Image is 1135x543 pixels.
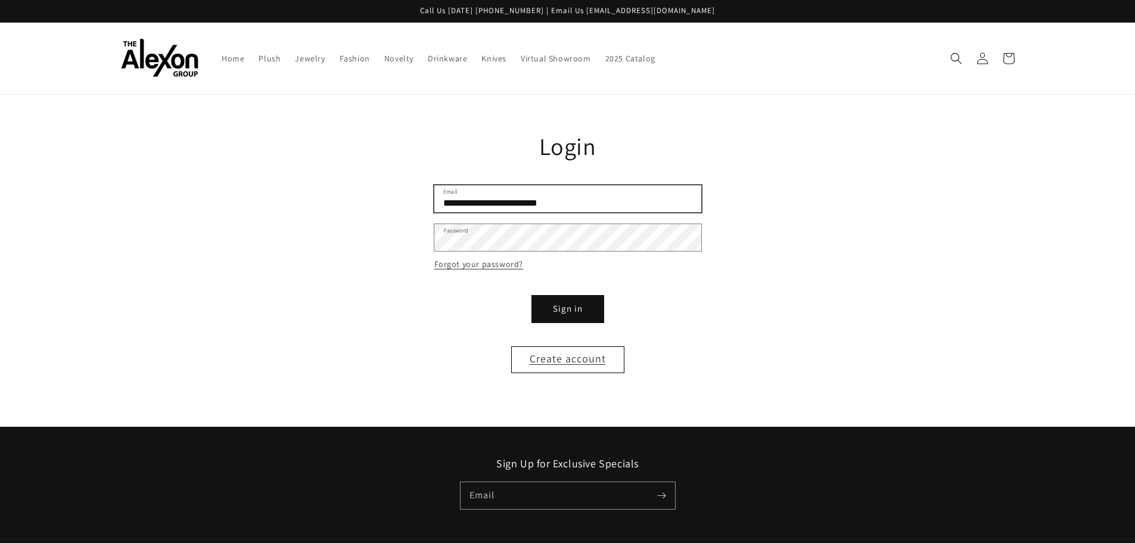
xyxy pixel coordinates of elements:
[434,257,524,272] a: Forgot your password?
[214,46,251,71] a: Home
[428,53,467,64] span: Drinkware
[511,346,624,373] a: Create account
[605,53,655,64] span: 2025 Catalog
[288,46,332,71] a: Jewelry
[384,53,413,64] span: Novelty
[532,296,604,322] button: Sign in
[121,39,198,77] img: The Alexon Group
[649,482,675,508] button: Subscribe
[943,45,969,72] summary: Search
[521,53,591,64] span: Virtual Showroom
[222,53,244,64] span: Home
[514,46,598,71] a: Virtual Showroom
[434,131,701,162] h1: Login
[377,46,421,71] a: Novelty
[474,46,514,71] a: Knives
[251,46,288,71] a: Plush
[259,53,281,64] span: Plush
[295,53,325,64] span: Jewelry
[340,53,370,64] span: Fashion
[332,46,377,71] a: Fashion
[598,46,663,71] a: 2025 Catalog
[121,457,1015,470] h2: Sign Up for Exclusive Specials
[481,53,506,64] span: Knives
[421,46,474,71] a: Drinkware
